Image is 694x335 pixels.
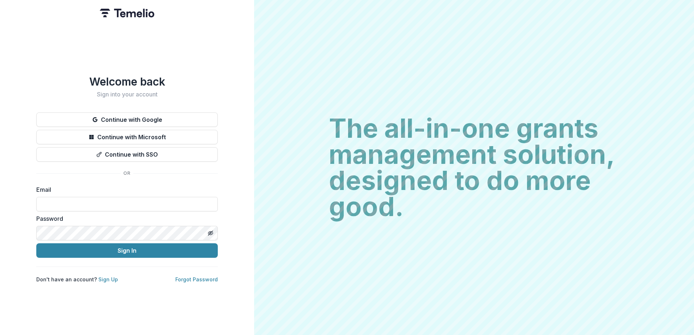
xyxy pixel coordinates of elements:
h1: Welcome back [36,75,218,88]
button: Toggle password visibility [205,227,216,239]
p: Don't have an account? [36,276,118,283]
label: Password [36,214,213,223]
button: Sign In [36,243,218,258]
a: Forgot Password [175,276,218,282]
label: Email [36,185,213,194]
button: Continue with Microsoft [36,130,218,144]
button: Continue with SSO [36,147,218,162]
img: Temelio [100,9,154,17]
a: Sign Up [98,276,118,282]
h2: Sign into your account [36,91,218,98]
button: Continue with Google [36,112,218,127]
